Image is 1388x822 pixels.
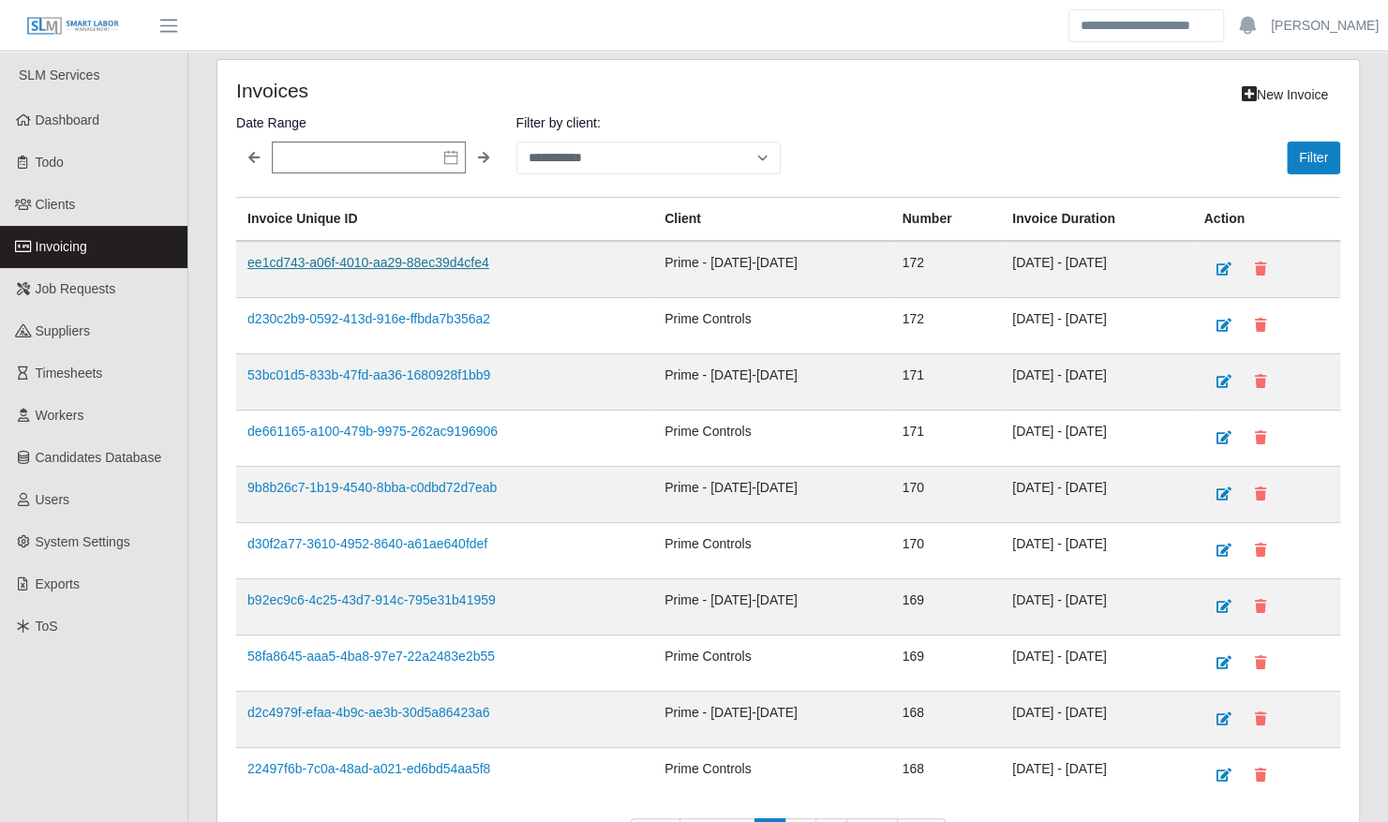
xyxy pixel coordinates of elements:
label: Date Range [236,112,501,134]
td: 170 [891,523,1002,579]
span: Clients [36,197,76,212]
a: New Invoice [1230,79,1340,112]
span: Exports [36,576,80,591]
a: 9b8b26c7-1b19-4540-8bba-c0dbd72d7eab [247,480,497,495]
td: 168 [891,692,1002,748]
th: Invoice Unique ID [236,198,653,242]
td: 168 [891,748,1002,804]
img: SLM Logo [26,16,120,37]
button: Filter [1287,142,1340,174]
span: Timesheets [36,366,103,381]
span: Dashboard [36,112,100,127]
a: ee1cd743-a06f-4010-aa29-88ec39d4cfe4 [247,255,489,270]
td: [DATE] - [DATE] [1001,298,1192,354]
span: Users [36,492,70,507]
span: Candidates Database [36,450,162,465]
td: Prime Controls [653,298,891,354]
a: [PERSON_NAME] [1271,16,1379,36]
td: Prime Controls [653,523,891,579]
td: Prime Controls [653,635,891,692]
td: 172 [891,241,1002,298]
a: d2c4979f-efaa-4b9c-ae3b-30d5a86423a6 [247,705,489,720]
span: Suppliers [36,323,90,338]
td: [DATE] - [DATE] [1001,692,1192,748]
span: Job Requests [36,281,116,296]
td: [DATE] - [DATE] [1001,748,1192,804]
span: Workers [36,408,84,423]
span: System Settings [36,534,130,549]
td: [DATE] - [DATE] [1001,411,1192,467]
td: [DATE] - [DATE] [1001,354,1192,411]
a: d230c2b9-0592-413d-916e-ffbda7b356a2 [247,311,490,326]
th: Action [1192,198,1340,242]
td: Prime Controls [653,748,891,804]
a: b92ec9c6-4c25-43d7-914c-795e31b41959 [247,592,496,607]
td: [DATE] - [DATE] [1001,241,1192,298]
a: 53bc01d5-833b-47fd-aa36-1680928f1bb9 [247,367,490,382]
td: 170 [891,467,1002,523]
td: Prime Controls [653,411,891,467]
td: Prime - [DATE]-[DATE] [653,354,891,411]
h4: Invoices [236,79,679,102]
a: d30f2a77-3610-4952-8640-a61ae640fdef [247,536,487,551]
td: 169 [891,579,1002,635]
label: Filter by client: [516,112,782,134]
td: [DATE] - [DATE] [1001,579,1192,635]
td: [DATE] - [DATE] [1001,635,1192,692]
span: ToS [36,619,58,634]
td: 171 [891,411,1002,467]
td: Prime - [DATE]-[DATE] [653,692,891,748]
th: Invoice Duration [1001,198,1192,242]
a: 22497f6b-7c0a-48ad-a021-ed6bd54aa5f8 [247,761,490,776]
td: Prime - [DATE]-[DATE] [653,579,891,635]
td: Prime - [DATE]-[DATE] [653,241,891,298]
td: [DATE] - [DATE] [1001,467,1192,523]
input: Search [1068,9,1224,42]
th: Client [653,198,891,242]
span: Invoicing [36,239,87,254]
td: Prime - [DATE]-[DATE] [653,467,891,523]
a: de661165-a100-479b-9975-262ac9196906 [247,424,498,439]
a: 58fa8645-aaa5-4ba8-97e7-22a2483e2b55 [247,649,495,664]
th: Number [891,198,1002,242]
td: 169 [891,635,1002,692]
span: SLM Services [19,67,99,82]
td: [DATE] - [DATE] [1001,523,1192,579]
td: 171 [891,354,1002,411]
td: 172 [891,298,1002,354]
span: Todo [36,155,64,170]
